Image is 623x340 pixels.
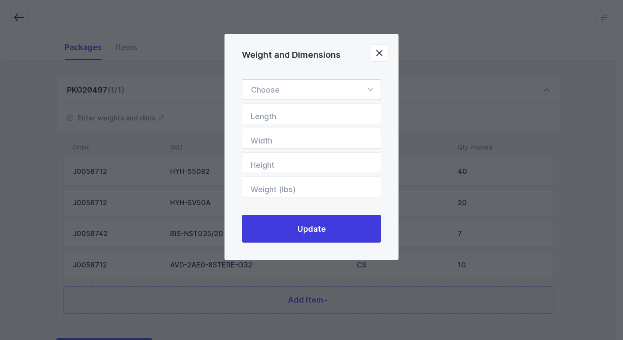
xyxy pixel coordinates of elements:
input: Height [242,152,381,173]
button: Update [242,215,381,243]
input: Length [242,103,381,124]
input: Width [242,128,381,149]
button: Close [371,44,388,62]
span: Update [298,223,326,234]
div: Weight and Dimensions [224,34,399,260]
span: Weight and Dimensions [242,50,341,60]
input: Weight (lbs) [242,177,381,197]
